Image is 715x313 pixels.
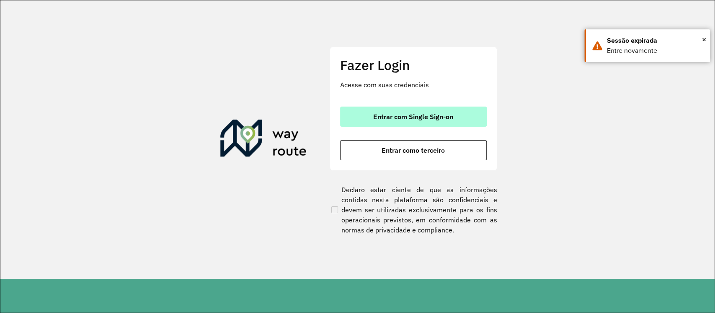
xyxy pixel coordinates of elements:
[607,46,704,56] div: Entre novamente
[702,33,706,46] span: ×
[340,80,487,90] p: Acesse com suas credenciais
[607,36,704,46] div: Sessão expirada
[382,147,445,154] span: Entrar como terceiro
[220,120,307,160] img: Roteirizador AmbevTech
[330,185,497,235] label: Declaro estar ciente de que as informações contidas nesta plataforma são confidenciais e devem se...
[340,107,487,127] button: button
[702,33,706,46] button: Close
[340,140,487,160] button: button
[340,57,487,73] h2: Fazer Login
[373,113,453,120] span: Entrar com Single Sign-on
